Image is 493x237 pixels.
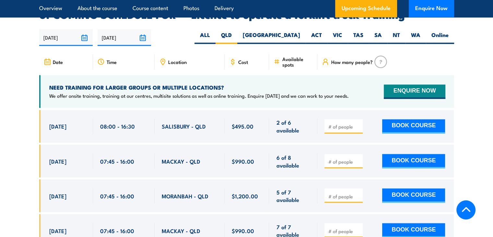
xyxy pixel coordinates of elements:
span: 2 of 6 available [276,118,310,134]
span: Available spots [282,56,313,67]
label: [GEOGRAPHIC_DATA] [237,31,306,44]
input: To date [98,29,151,46]
input: # of people [328,193,360,199]
h4: NEED TRAINING FOR LARGER GROUPS OR MULTIPLE LOCATIONS? [49,84,349,91]
span: MACKAY - QLD [162,227,200,234]
span: Date [53,59,63,65]
span: 07:45 - 16:00 [100,157,134,165]
span: $990.00 [232,227,254,234]
span: Time [107,59,117,65]
span: MORANBAH - QLD [162,192,208,199]
label: NT [387,31,405,44]
button: BOOK COURSE [382,154,445,168]
span: Cost [238,59,248,65]
label: WA [405,31,426,44]
button: BOOK COURSE [382,119,445,133]
span: 07:45 - 16:00 [100,227,134,234]
span: 6 of 8 available [276,153,310,168]
label: ALL [194,31,216,44]
span: [DATE] [49,122,66,130]
input: # of people [328,228,360,234]
span: [DATE] [49,192,66,199]
span: SALISBURY - QLD [162,122,206,130]
span: $495.00 [232,122,253,130]
span: How many people? [331,59,372,65]
span: 07:45 - 16:00 [100,192,134,199]
span: [DATE] [49,157,66,165]
span: [DATE] [49,227,66,234]
p: We offer onsite training, training at our centres, multisite solutions as well as online training... [49,93,349,99]
button: BOOK COURSE [382,188,445,203]
label: ACT [306,31,327,44]
label: VIC [327,31,348,44]
label: Online [426,31,454,44]
label: TAS [348,31,369,44]
span: $1,200.00 [232,192,258,199]
label: QLD [216,31,237,44]
span: 08:00 - 16:30 [100,122,135,130]
input: # of people [328,158,360,165]
label: SA [369,31,387,44]
span: Location [168,59,187,65]
span: 5 of 7 available [276,188,310,203]
span: MACKAY - QLD [162,157,200,165]
button: ENQUIRE NOW [384,84,445,99]
input: # of people [328,123,360,130]
span: $990.00 [232,157,254,165]
h2: UPCOMING SCHEDULE FOR - "Licence to operate a forklift truck Training" [39,10,454,19]
input: From date [39,29,93,46]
